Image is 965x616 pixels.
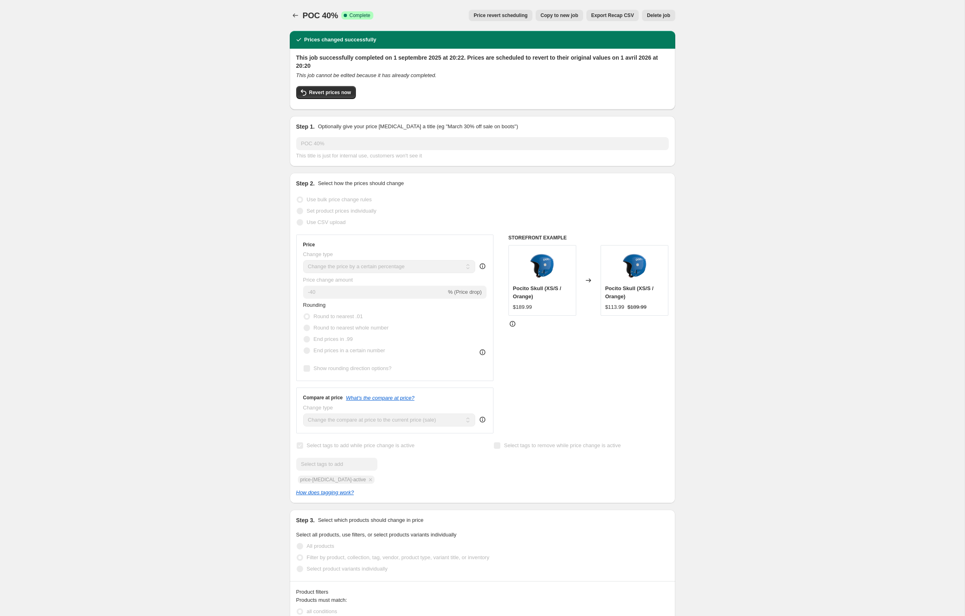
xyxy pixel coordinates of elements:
[586,10,639,21] button: Export Recap CSV
[642,10,675,21] button: Delete job
[307,219,346,225] span: Use CSV upload
[469,10,532,21] button: Price revert scheduling
[307,554,489,560] span: Filter by product, collection, tag, vendor, product type, variant title, or inventory
[296,489,354,495] a: How does tagging work?
[349,12,370,19] span: Complete
[478,416,487,424] div: help
[307,566,388,572] span: Select product variants individually
[647,12,670,19] span: Delete job
[618,250,651,282] img: 10210_POCitoSkull_8233_FluorescentBlue_left_1200x_824bb16f-7b0e-496e-96be-71d3697f50cd_80x.png
[296,588,669,596] div: Product filters
[314,365,392,371] span: Show rounding direction options?
[448,289,482,295] span: % (Price drop)
[307,543,334,549] span: All products
[314,325,389,331] span: Round to nearest whole number
[296,72,437,78] i: This job cannot be edited because it has already completed.
[504,442,621,448] span: Select tags to remove while price change is active
[296,516,315,524] h2: Step 3.
[303,302,326,308] span: Rounding
[296,597,347,603] span: Products must match:
[304,36,377,44] h2: Prices changed successfully
[526,250,558,282] img: 10210_POCitoSkull_8233_FluorescentBlue_left_1200x_824bb16f-7b0e-496e-96be-71d3697f50cd_80x.png
[296,123,315,131] h2: Step 1.
[296,54,669,70] h2: This job successfully completed on 1 septembre 2025 at 20:22. Prices are scheduled to revert to t...
[307,208,377,214] span: Set product prices individually
[303,241,315,248] h3: Price
[290,10,301,21] button: Price change jobs
[513,285,561,299] span: Pocito Skull (XS/S / Orange)
[314,313,363,319] span: Round to nearest .01
[309,89,351,96] span: Revert prices now
[318,516,423,524] p: Select which products should change in price
[605,285,653,299] span: Pocito Skull (XS/S / Orange)
[318,123,518,131] p: Optionally give your price [MEDICAL_DATA] a title (eg "March 30% off sale on boots")
[303,286,446,299] input: -15
[605,303,624,311] div: $113.99
[346,395,415,401] button: What's the compare at price?
[303,11,338,20] span: POC 40%
[536,10,583,21] button: Copy to new job
[314,336,353,342] span: End prices in .99
[541,12,578,19] span: Copy to new job
[303,394,343,401] h3: Compare at price
[478,262,487,270] div: help
[296,86,356,99] button: Revert prices now
[296,153,422,159] span: This title is just for internal use, customers won't see it
[318,179,404,187] p: Select how the prices should change
[303,277,353,283] span: Price change amount
[627,303,646,311] strike: $189.99
[296,179,315,187] h2: Step 2.
[508,235,669,241] h6: STOREFRONT EXAMPLE
[307,196,372,202] span: Use bulk price change rules
[303,405,333,411] span: Change type
[296,532,457,538] span: Select all products, use filters, or select products variants individually
[303,251,333,257] span: Change type
[307,442,415,448] span: Select tags to add while price change is active
[513,303,532,311] div: $189.99
[296,458,377,471] input: Select tags to add
[307,608,337,614] span: all conditions
[296,137,669,150] input: 30% off holiday sale
[314,347,385,353] span: End prices in a certain number
[591,12,634,19] span: Export Recap CSV
[474,12,528,19] span: Price revert scheduling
